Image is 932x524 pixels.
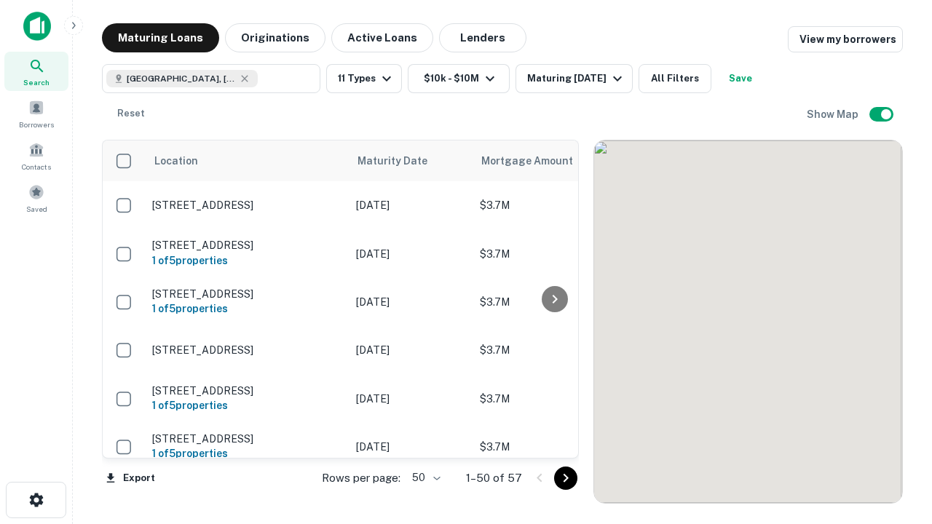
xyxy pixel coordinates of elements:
[152,239,341,252] p: [STREET_ADDRESS]
[152,253,341,269] h6: 1 of 5 properties
[516,64,633,93] button: Maturing [DATE]
[127,72,236,85] span: [GEOGRAPHIC_DATA], [GEOGRAPHIC_DATA]
[356,246,465,262] p: [DATE]
[554,467,577,490] button: Go to next page
[356,439,465,455] p: [DATE]
[152,344,341,357] p: [STREET_ADDRESS]
[439,23,526,52] button: Lenders
[23,12,51,41] img: capitalize-icon.png
[145,140,349,181] th: Location
[481,152,592,170] span: Mortgage Amount
[480,391,625,407] p: $3.7M
[480,246,625,262] p: $3.7M
[480,294,625,310] p: $3.7M
[152,199,341,212] p: [STREET_ADDRESS]
[717,64,764,93] button: Save your search to get updates of matches that match your search criteria.
[480,197,625,213] p: $3.7M
[788,26,903,52] a: View my borrowers
[4,94,68,133] a: Borrowers
[225,23,325,52] button: Originations
[326,64,402,93] button: 11 Types
[102,23,219,52] button: Maturing Loans
[154,152,198,170] span: Location
[406,467,443,488] div: 50
[4,136,68,175] a: Contacts
[19,119,54,130] span: Borrowers
[152,397,341,413] h6: 1 of 5 properties
[473,140,633,181] th: Mortgage Amount
[349,140,473,181] th: Maturity Date
[152,432,341,445] p: [STREET_ADDRESS]
[22,161,51,172] span: Contacts
[108,99,154,128] button: Reset
[480,342,625,358] p: $3.7M
[527,70,626,87] div: Maturing [DATE]
[4,178,68,218] a: Saved
[480,439,625,455] p: $3.7M
[807,106,861,122] h6: Show Map
[322,469,400,487] p: Rows per page:
[466,469,522,487] p: 1–50 of 57
[594,140,902,503] div: 0 0
[408,64,510,93] button: $10k - $10M
[859,408,932,477] iframe: Chat Widget
[23,76,50,88] span: Search
[4,52,68,91] a: Search
[356,294,465,310] p: [DATE]
[152,384,341,397] p: [STREET_ADDRESS]
[152,445,341,461] h6: 1 of 5 properties
[356,391,465,407] p: [DATE]
[152,301,341,317] h6: 1 of 5 properties
[102,467,159,489] button: Export
[152,287,341,301] p: [STREET_ADDRESS]
[639,64,711,93] button: All Filters
[356,342,465,358] p: [DATE]
[358,152,446,170] span: Maturity Date
[331,23,433,52] button: Active Loans
[26,203,47,215] span: Saved
[356,197,465,213] p: [DATE]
